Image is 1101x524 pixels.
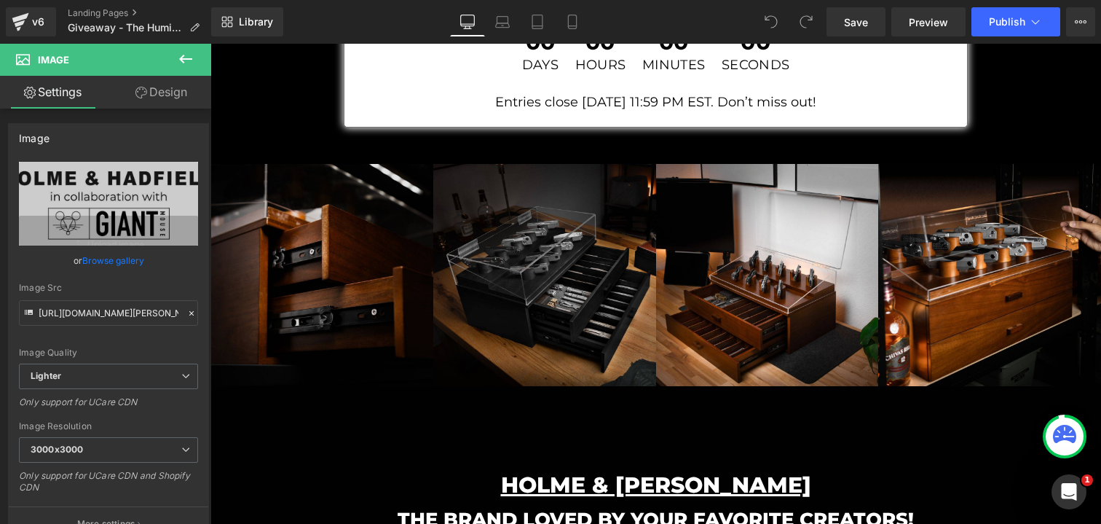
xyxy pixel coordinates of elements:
span: Giveaway - The Humidor [68,22,183,34]
div: Image Quality [19,348,198,358]
span: Hours [365,15,416,28]
div: v6 [29,12,47,31]
a: Browse gallery [82,248,144,273]
a: Design [108,76,214,109]
div: Image Resolution [19,421,198,431]
button: Open gorgias live chat [7,5,51,49]
div: Image [19,124,50,144]
button: More [1066,7,1095,36]
a: Preview [891,7,966,36]
span: Entries close [DATE] 11:59 PM EST. Don’t miss out! [285,50,606,66]
span: Image [38,54,69,66]
a: Desktop [450,7,485,36]
button: Redo [792,7,821,36]
b: 3000x3000 [31,444,83,455]
span: Seconds [511,15,580,28]
input: Link [19,300,198,326]
span: THE BRAND LOVED BY YOUR FAVORITE CREATORS! [187,464,703,488]
span: Minutes [432,15,495,28]
span: Library [239,15,273,28]
span: Save [844,15,868,30]
a: Mobile [555,7,590,36]
span: 1 [1081,474,1093,486]
div: Image Src [19,283,198,293]
iframe: Intercom live chat [1051,474,1086,509]
span: Publish [989,16,1025,28]
b: Lighter [31,370,61,381]
a: v6 [6,7,56,36]
button: Undo [757,7,786,36]
a: Laptop [485,7,520,36]
a: Landing Pages [68,7,211,19]
div: or [19,253,198,268]
span: Preview [909,15,948,30]
a: Tablet [520,7,555,36]
button: Publish [971,7,1060,36]
div: Only support for UCare CDN [19,396,198,418]
a: New Library [211,7,283,36]
div: Only support for UCare CDN and Shopify CDN [19,470,198,503]
u: HOLME & [PERSON_NAME] [291,428,601,455]
span: Days [312,15,349,28]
